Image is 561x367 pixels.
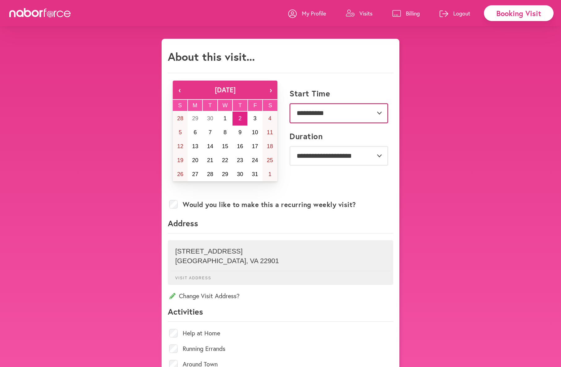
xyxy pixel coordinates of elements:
abbr: October 28, 2025 [207,171,213,177]
h1: About this visit... [168,50,255,63]
abbr: October 29, 2025 [222,171,228,177]
p: Change Visit Address? [168,292,393,300]
button: October 26, 2025 [173,167,188,181]
abbr: October 11, 2025 [267,129,273,135]
p: Activities [168,306,393,322]
button: September 29, 2025 [188,112,202,126]
p: My Profile [302,10,326,17]
button: October 17, 2025 [247,139,262,153]
abbr: October 17, 2025 [252,143,258,149]
abbr: October 20, 2025 [192,157,198,163]
button: October 27, 2025 [188,167,202,181]
p: Visits [359,10,372,17]
label: Would you like to make this a recurring weekly visit? [183,201,356,209]
abbr: October 9, 2025 [238,129,241,135]
button: October 16, 2025 [233,139,247,153]
button: October 5, 2025 [173,126,188,139]
button: October 11, 2025 [263,126,277,139]
button: October 19, 2025 [173,153,188,167]
p: [STREET_ADDRESS] [175,247,386,255]
abbr: October 27, 2025 [192,171,198,177]
label: Running Errands [183,346,225,352]
p: Logout [453,10,470,17]
abbr: September 30, 2025 [207,115,213,122]
button: October 2, 2025 [233,112,247,126]
abbr: September 28, 2025 [177,115,183,122]
abbr: October 31, 2025 [252,171,258,177]
abbr: October 30, 2025 [237,171,243,177]
label: Help at Home [183,330,220,336]
button: October 12, 2025 [173,139,188,153]
abbr: October 14, 2025 [207,143,213,149]
abbr: October 7, 2025 [209,129,212,135]
button: ‹ [173,81,186,99]
button: October 24, 2025 [247,153,262,167]
button: October 1, 2025 [218,112,233,126]
button: October 25, 2025 [263,153,277,167]
button: October 10, 2025 [247,126,262,139]
label: Start Time [289,89,330,98]
abbr: Tuesday [208,102,212,108]
abbr: October 15, 2025 [222,143,228,149]
label: Duration [289,131,323,141]
button: October 18, 2025 [263,139,277,153]
abbr: October 4, 2025 [268,115,272,122]
button: November 1, 2025 [263,167,277,181]
abbr: October 1, 2025 [224,115,227,122]
button: October 22, 2025 [218,153,233,167]
abbr: Friday [254,102,257,108]
button: October 9, 2025 [233,126,247,139]
button: [DATE] [186,81,264,99]
abbr: Monday [193,102,197,108]
abbr: October 25, 2025 [267,157,273,163]
button: October 8, 2025 [218,126,233,139]
a: Logout [440,4,470,23]
a: Billing [392,4,420,23]
button: October 28, 2025 [203,167,218,181]
button: October 15, 2025 [218,139,233,153]
abbr: Wednesday [223,102,228,108]
abbr: October 6, 2025 [194,129,197,135]
abbr: October 2, 2025 [238,115,241,122]
abbr: October 10, 2025 [252,129,258,135]
abbr: Thursday [238,102,242,108]
button: September 30, 2025 [203,112,218,126]
button: October 31, 2025 [247,167,262,181]
button: October 20, 2025 [188,153,202,167]
abbr: October 23, 2025 [237,157,243,163]
p: Visit Address [171,271,390,280]
button: September 28, 2025 [173,112,188,126]
abbr: September 29, 2025 [192,115,198,122]
abbr: October 18, 2025 [267,143,273,149]
abbr: October 12, 2025 [177,143,183,149]
button: October 13, 2025 [188,139,202,153]
abbr: October 5, 2025 [179,129,182,135]
abbr: October 21, 2025 [207,157,213,163]
div: Booking Visit [484,5,554,21]
button: October 29, 2025 [218,167,233,181]
abbr: October 8, 2025 [224,129,227,135]
abbr: October 22, 2025 [222,157,228,163]
abbr: October 24, 2025 [252,157,258,163]
button: › [264,81,277,99]
abbr: Sunday [178,102,182,108]
button: October 21, 2025 [203,153,218,167]
abbr: October 19, 2025 [177,157,183,163]
abbr: October 26, 2025 [177,171,183,177]
abbr: October 16, 2025 [237,143,243,149]
abbr: November 1, 2025 [268,171,272,177]
button: October 6, 2025 [188,126,202,139]
abbr: October 3, 2025 [254,115,257,122]
a: My Profile [288,4,326,23]
p: [GEOGRAPHIC_DATA] , VA 22901 [175,257,386,265]
button: October 23, 2025 [233,153,247,167]
button: October 4, 2025 [263,112,277,126]
p: Address [168,218,393,233]
abbr: October 13, 2025 [192,143,198,149]
a: Visits [346,4,372,23]
abbr: Saturday [268,102,272,108]
button: October 30, 2025 [233,167,247,181]
button: October 3, 2025 [247,112,262,126]
p: Billing [406,10,420,17]
button: October 14, 2025 [203,139,218,153]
